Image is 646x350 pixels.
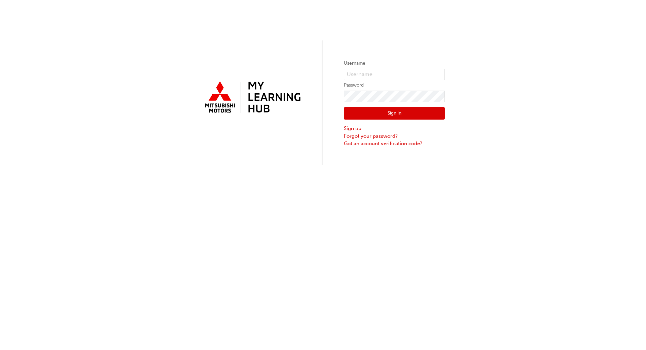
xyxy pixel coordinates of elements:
[344,132,445,140] a: Forgot your password?
[344,107,445,120] button: Sign In
[344,125,445,132] a: Sign up
[344,140,445,148] a: Got an account verification code?
[201,78,302,117] img: mmal
[344,59,445,67] label: Username
[344,69,445,80] input: Username
[344,81,445,89] label: Password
